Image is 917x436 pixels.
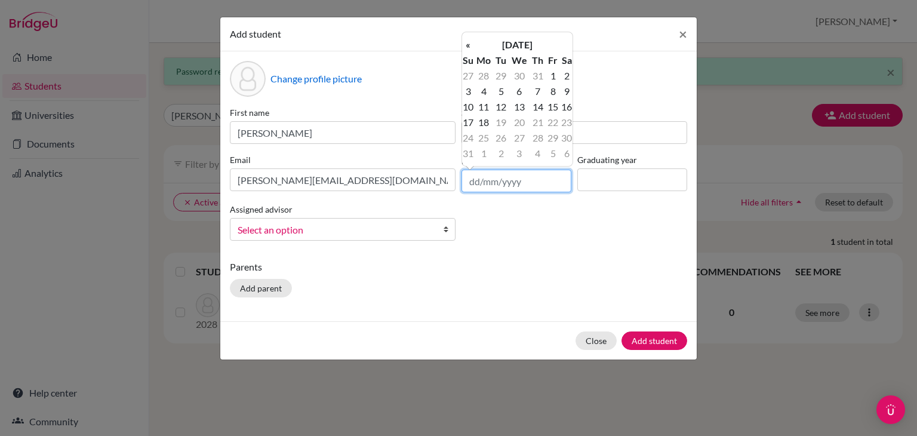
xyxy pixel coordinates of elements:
[577,153,687,166] label: Graduating year
[530,84,545,99] td: 7
[561,130,573,146] td: 30
[669,17,697,51] button: Close
[238,222,432,238] span: Select an option
[474,115,494,130] td: 18
[494,84,509,99] td: 5
[509,99,530,115] td: 13
[462,130,474,146] td: 24
[876,395,905,424] div: Open Intercom Messenger
[561,53,573,68] th: Sa
[621,331,687,350] button: Add student
[474,68,494,84] td: 28
[530,146,545,161] td: 4
[530,53,545,68] th: Th
[509,68,530,84] td: 30
[230,279,292,297] button: Add parent
[561,146,573,161] td: 6
[461,170,571,192] input: dd/mm/yyyy
[546,99,561,115] td: 15
[561,68,573,84] td: 2
[546,53,561,68] th: Fr
[546,146,561,161] td: 5
[462,115,474,130] td: 17
[530,68,545,84] td: 31
[494,68,509,84] td: 29
[462,99,474,115] td: 10
[474,84,494,99] td: 4
[509,84,530,99] td: 6
[494,53,509,68] th: Tu
[230,153,456,166] label: Email
[530,99,545,115] td: 14
[561,115,573,130] td: 23
[461,106,687,119] label: Surname
[462,68,474,84] td: 27
[230,106,456,119] label: First name
[530,115,545,130] td: 21
[576,331,617,350] button: Close
[494,99,509,115] td: 12
[494,130,509,146] td: 26
[509,130,530,146] td: 27
[474,130,494,146] td: 25
[546,68,561,84] td: 1
[546,84,561,99] td: 8
[530,130,545,146] td: 28
[561,99,573,115] td: 16
[230,28,281,39] span: Add student
[474,53,494,68] th: Mo
[509,115,530,130] td: 20
[230,260,687,274] p: Parents
[474,146,494,161] td: 1
[474,99,494,115] td: 11
[561,84,573,99] td: 9
[494,115,509,130] td: 19
[462,146,474,161] td: 31
[230,203,293,216] label: Assigned advisor
[509,146,530,161] td: 3
[462,37,474,53] th: «
[494,146,509,161] td: 2
[462,53,474,68] th: Su
[462,84,474,99] td: 3
[509,53,530,68] th: We
[679,25,687,42] span: ×
[546,130,561,146] td: 29
[230,61,266,97] div: Profile picture
[474,37,561,53] th: [DATE]
[546,115,561,130] td: 22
